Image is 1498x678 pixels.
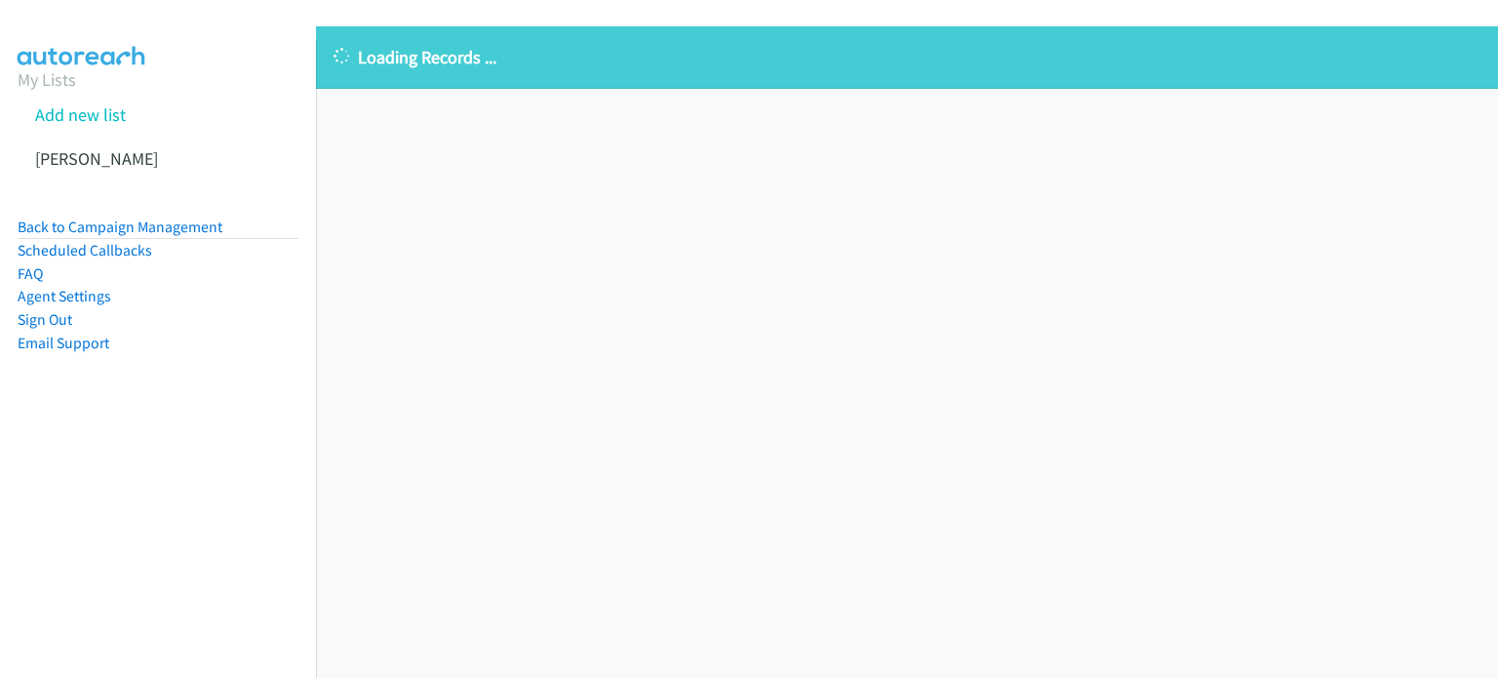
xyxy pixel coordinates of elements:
a: Agent Settings [18,287,111,305]
a: Email Support [18,334,109,352]
a: Scheduled Callbacks [18,241,152,259]
a: My Lists [18,68,76,91]
a: FAQ [18,264,43,283]
a: [PERSON_NAME] [35,147,158,170]
p: Loading Records ... [334,44,1480,70]
a: Add new list [35,103,126,126]
a: Back to Campaign Management [18,218,222,236]
a: Sign Out [18,310,72,329]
